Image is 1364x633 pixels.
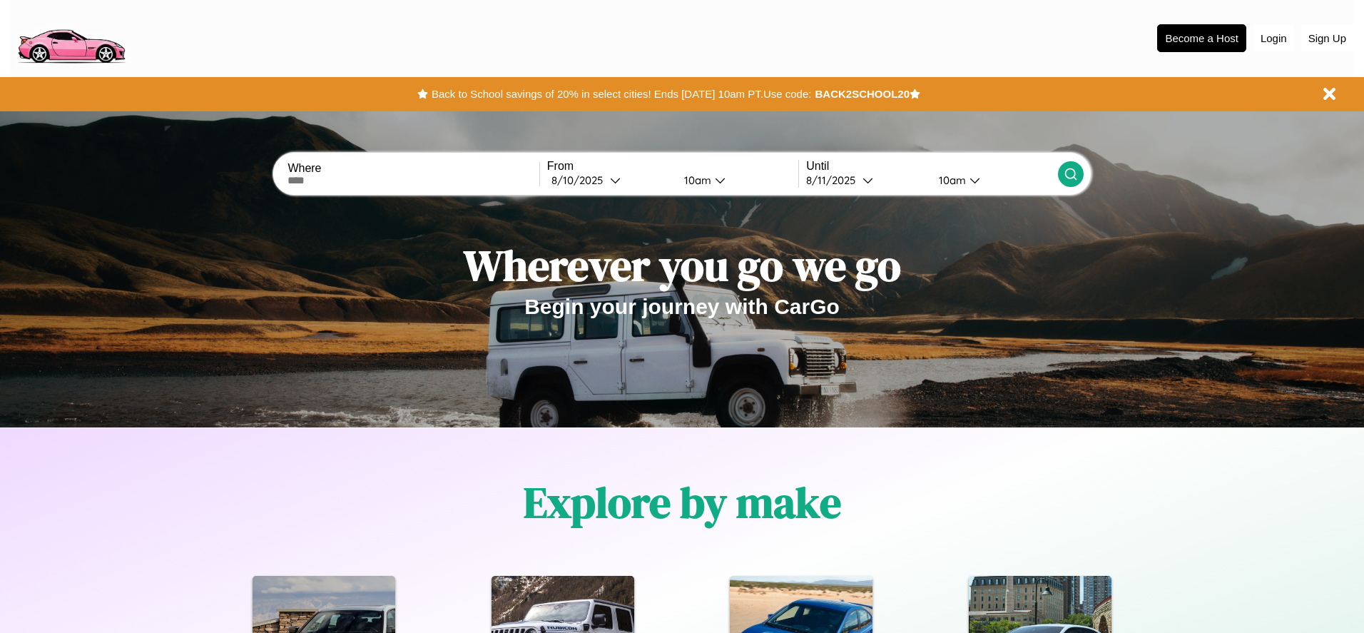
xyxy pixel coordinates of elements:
div: 8 / 11 / 2025 [806,173,862,187]
button: 8/10/2025 [547,173,673,188]
div: 8 / 10 / 2025 [551,173,610,187]
img: logo [11,7,131,67]
label: Where [287,162,539,175]
h1: Explore by make [524,473,841,532]
b: BACK2SCHOOL20 [815,88,910,100]
button: Become a Host [1157,24,1246,52]
button: Sign Up [1301,25,1353,51]
button: 10am [673,173,798,188]
button: 10am [927,173,1057,188]
div: 10am [677,173,715,187]
button: Login [1253,25,1294,51]
label: Until [806,160,1057,173]
div: 10am [932,173,969,187]
button: Back to School savings of 20% in select cities! Ends [DATE] 10am PT.Use code: [428,84,815,104]
label: From [547,160,798,173]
